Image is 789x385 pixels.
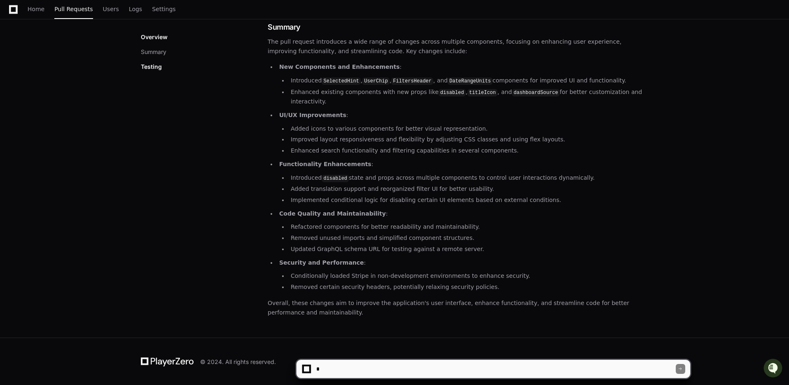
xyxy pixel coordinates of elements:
[279,210,386,217] strong: Code Quality and Maintainability
[103,7,119,12] span: Users
[763,358,785,380] iframe: Open customer support
[17,61,32,76] img: 8294786374016_798e290d9caffa94fd1d_72.jpg
[288,87,648,106] li: Enhanced existing components with new props like , , and for better customization and interactivity.
[268,298,648,317] p: Overall, these changes aim to improve the application's user interface, enhance functionality, an...
[288,233,648,243] li: Removed unused imports and simplified component structures.
[322,175,349,182] code: disabled
[288,76,648,86] li: Introduced , , , and components for improved UI and functionality.
[68,110,71,117] span: •
[268,21,648,33] h1: Summary
[288,173,648,183] li: Introduced state and props across multiple components to control user interactions dynamically.
[288,244,648,254] li: Updated GraphQL schema URL for testing against a remote server.
[288,195,648,205] li: Implemented conditional logic for disabling certain UI elements based on external conditions.
[37,70,113,76] div: We're available if you need us!
[288,146,648,155] li: Enhanced search functionality and filtering capabilities in several components.
[279,110,648,120] p: :
[279,258,648,268] p: :
[140,64,150,74] button: Start new chat
[8,8,25,25] img: PlayerZero
[279,161,371,167] strong: Functionality Enhancements
[152,7,175,12] span: Settings
[26,110,67,117] span: [PERSON_NAME]
[279,209,648,218] p: :
[467,89,497,96] code: titleIcon
[200,358,276,366] div: © 2024. All rights reserved.
[16,111,23,117] img: 1756235613930-3d25f9e4-fa56-45dd-b3ad-e072dfbd1548
[279,112,346,118] strong: UI/UX Improvements
[288,222,648,232] li: Refactored components for better readability and maintainability.
[73,110,90,117] span: [DATE]
[141,33,168,41] p: Overview
[322,77,360,85] code: SelectedHint
[439,89,466,96] code: disabled
[288,184,648,194] li: Added translation support and reorganized filter UI for better usability.
[8,61,23,76] img: 1756235613930-3d25f9e4-fa56-45dd-b3ad-e072dfbd1548
[279,62,648,72] p: :
[268,37,648,56] p: The pull request introduces a wide range of changes across multiple components, focusing on enhan...
[128,88,150,98] button: See all
[362,77,390,85] code: UserChip
[54,7,93,12] span: Pull Requests
[279,259,364,266] strong: Security and Performance
[279,160,648,169] p: :
[279,63,400,70] strong: New Components and Enhancements
[28,7,44,12] span: Home
[58,129,100,135] a: Powered byPylon
[288,271,648,281] li: Conditionally loaded Stripe in non-development environments to enhance security.
[288,124,648,134] li: Added icons to various components for better visual representation.
[584,356,648,368] div: All systems normal
[8,103,21,122] img: Robert Klasen
[512,89,560,96] code: dashboardSource
[141,48,166,56] button: Summary
[8,90,55,96] div: Past conversations
[288,282,648,292] li: Removed certain security headers, potentially relaxing security policies.
[448,77,493,85] code: DateRangeUnits
[391,77,433,85] code: FiltersHeader
[37,61,135,70] div: Start new chat
[288,135,648,144] li: Improved layout responsiveness and flexibility by adjusting CSS classes and using flex layouts.
[82,129,100,135] span: Pylon
[8,33,150,46] div: Welcome
[141,63,162,71] p: Testing
[129,7,142,12] span: Logs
